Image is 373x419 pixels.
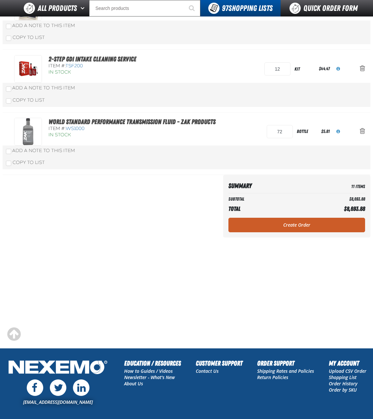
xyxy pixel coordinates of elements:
div: Scroll to the top [7,327,21,341]
a: Shopping List [329,374,356,380]
a: Shipping Rates and Policies [257,368,314,374]
a: Contact Us [196,368,219,374]
span: Add a Note to This Item [12,23,75,28]
td: $8,693.88 [300,195,365,204]
div: In Stock [49,132,216,138]
a: Upload CSV Order [329,368,366,374]
a: Order by SKU [329,387,357,393]
button: View All Prices for TSF200 [331,62,345,76]
th: Subtotal [228,195,300,204]
strong: 97 [222,4,228,13]
span: $5.81 [321,129,330,134]
label: Copy To List [6,160,45,165]
span: All Products [38,2,77,14]
span: Add a Note to This Item [12,85,75,91]
input: Add a Note to This Item [6,149,11,154]
a: Order History [329,380,357,387]
span: Shopping Lists [222,4,273,13]
span: $8,693.88 [344,205,365,212]
button: Action Remove 2-Step GDI Intake Cleaning Service from Shopping List [355,62,370,76]
button: View All Prices for WS1000 [331,124,345,139]
a: Return Policies [257,374,288,380]
label: Copy To List [6,97,45,103]
input: Copy To List [6,36,11,41]
div: bottle [293,124,320,139]
button: Action Remove World Standard Performance Transmission Fluid - ZAK Products from Shopping List [355,124,370,139]
h2: My Account [329,358,366,368]
a: [EMAIL_ADDRESS][DOMAIN_NAME] [23,399,93,405]
a: Create Order [228,218,365,232]
h2: Order Support [257,358,314,368]
input: Product Quantity [267,125,293,138]
div: kit [290,62,318,77]
label: Copy To List [6,35,45,40]
a: World Standard Performance Transmission Fluid - ZAK Products [49,118,216,126]
a: How to Guides / Videos [124,368,173,374]
div: Item #: [49,126,216,132]
a: Newsletter - What's New [124,374,175,380]
a: 2-Step GDI Intake Cleaning Service [49,55,136,63]
input: Copy To List [6,98,11,104]
div: Item #: [49,63,173,69]
div: In Stock [49,69,173,76]
h2: Education / Resources [124,358,181,368]
input: Add a Note to This Item [6,86,11,92]
th: Total [228,204,300,214]
input: Copy To List [6,161,11,166]
th: Summary [228,180,300,192]
input: Product Quantity [264,62,290,76]
span: $44.47 [319,66,330,71]
span: WS1000 [66,126,85,131]
td: 11 Items [300,180,365,192]
img: Nexemo Logo [7,358,109,378]
h2: Customer Support [196,358,243,368]
a: About Us [124,380,143,387]
span: TSF200 [65,63,83,69]
input: Add a Note to This Item [6,24,11,29]
span: Add a Note to This Item [12,148,75,153]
